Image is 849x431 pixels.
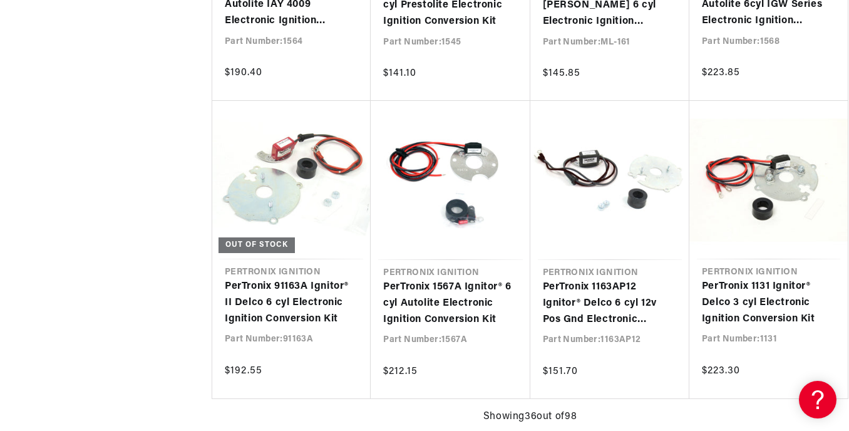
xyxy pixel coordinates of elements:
[543,279,677,328] a: PerTronix 1163AP12 Ignitor® Delco 6 cyl 12v Pos Gnd Electronic Ignition Conversion Kit
[483,409,577,425] span: Showing 36 out of 98
[702,279,835,327] a: PerTronix 1131 Ignitor® Delco 3 cyl Electronic Ignition Conversion Kit
[225,279,358,327] a: PerTronix 91163A Ignitor® II Delco 6 cyl Electronic Ignition Conversion Kit
[383,279,517,328] a: PerTronix 1567A Ignitor® 6 cyl Autolite Electronic Ignition Conversion Kit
